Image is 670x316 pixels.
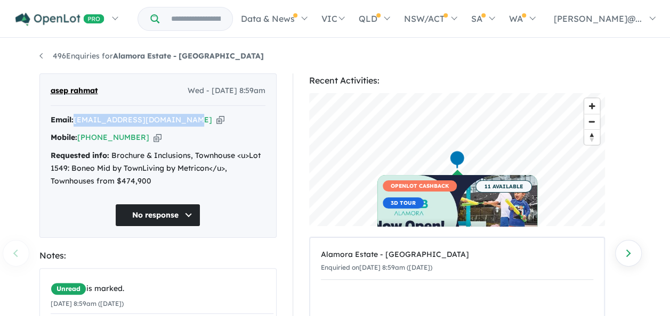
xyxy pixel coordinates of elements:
div: Notes: [39,248,277,263]
a: Alamora Estate - [GEOGRAPHIC_DATA]Enquiried on[DATE] 8:59am ([DATE]) [321,243,593,280]
small: Enquiried on [DATE] 8:59am ([DATE]) [321,263,432,271]
span: Zoom out [584,114,600,129]
strong: Mobile: [51,132,77,142]
button: Zoom in [584,98,600,114]
span: OPENLOT CASHBACK [383,180,457,192]
span: Wed - [DATE] 8:59am [188,85,265,97]
span: Reset bearing to north [584,130,600,145]
span: 3D TOUR [383,197,424,209]
strong: Alamora Estate - [GEOGRAPHIC_DATA] [113,51,264,61]
div: Brochure & Inclusions, Townhouse <u>Lot 1549: Boneo Mid by TownLiving by Metricon</u>, Townhouses... [51,149,265,187]
button: Copy [154,132,162,143]
button: Reset bearing to north [584,129,600,145]
button: Zoom out [584,114,600,129]
span: 11 AVAILABLE [475,180,532,193]
a: 496Enquiries forAlamora Estate - [GEOGRAPHIC_DATA] [39,51,264,61]
div: Recent Activities: [309,73,605,88]
span: [PERSON_NAME]@... [554,13,642,24]
strong: Email: [51,115,74,124]
a: [EMAIL_ADDRESS][DOMAIN_NAME] [74,115,212,124]
div: is marked. [51,282,273,295]
small: [DATE] 8:59am ([DATE]) [51,300,124,307]
canvas: Map [309,93,605,226]
span: asep rahmat [51,85,98,97]
nav: breadcrumb [39,50,631,63]
a: [PHONE_NUMBER] [77,132,149,142]
a: OPENLOT CASHBACK3D TOUR 11 AVAILABLE [377,175,537,255]
button: Copy [216,114,224,126]
strong: Requested info: [51,151,109,160]
div: Map marker [449,150,465,170]
button: No response [115,204,200,227]
input: Try estate name, suburb, builder or developer [162,7,230,30]
span: Unread [51,282,86,295]
div: Alamora Estate - [GEOGRAPHIC_DATA] [321,248,593,261]
img: Openlot PRO Logo White [15,13,104,26]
